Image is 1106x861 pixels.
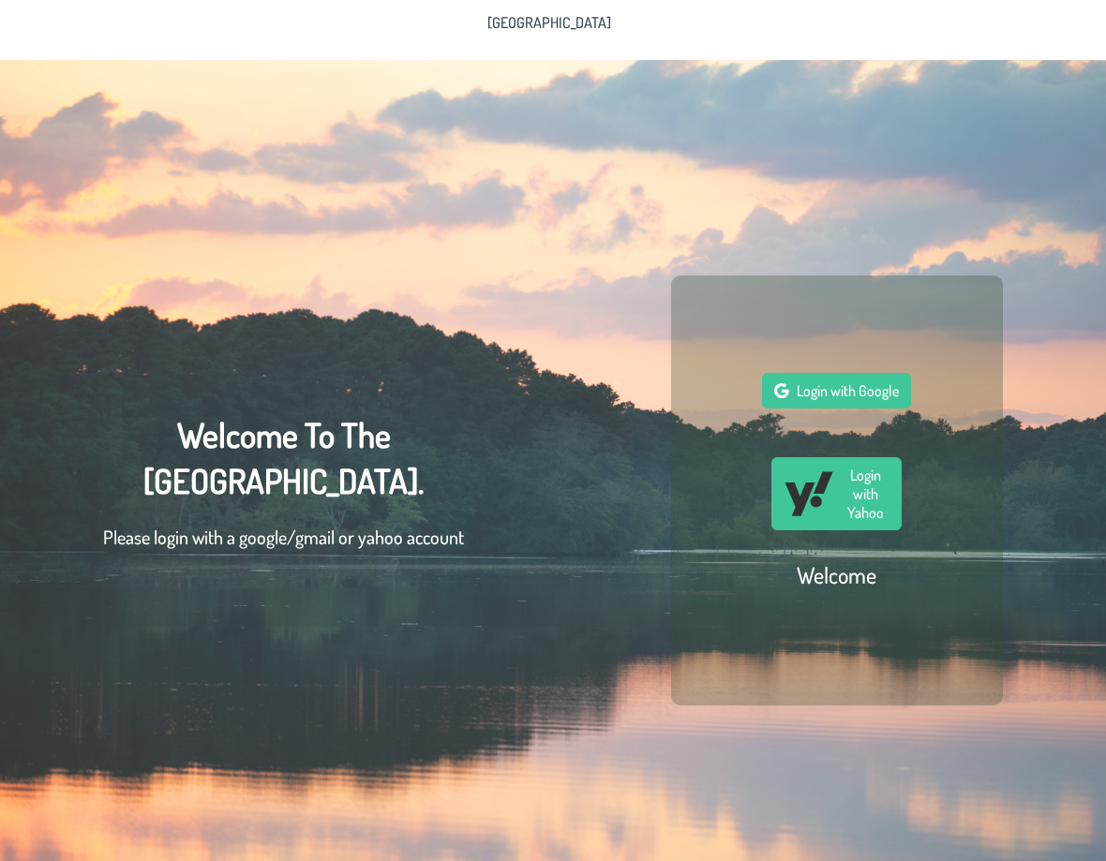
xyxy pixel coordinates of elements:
[843,466,890,522] span: Login with Yahoo
[771,457,902,530] button: Login with Yahoo
[762,373,911,408] button: Login with Google
[103,412,464,570] div: Welcome To The [GEOGRAPHIC_DATA].
[476,7,622,37] li: Pine Lake Park
[797,560,876,589] h2: Welcome
[103,523,464,551] p: Please login with a google/gmail or yahoo account
[797,381,899,400] span: Login with Google
[476,7,622,37] a: [GEOGRAPHIC_DATA]
[487,15,611,30] span: [GEOGRAPHIC_DATA]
